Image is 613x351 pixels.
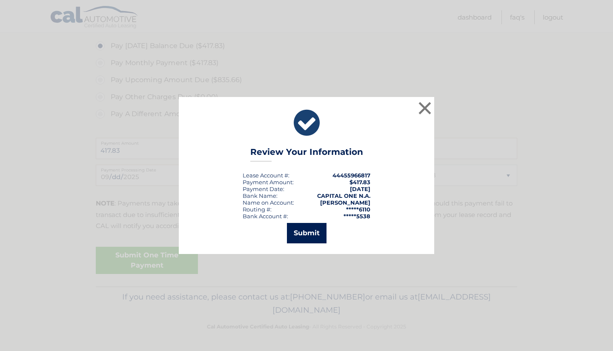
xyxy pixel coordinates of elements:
h3: Review Your Information [250,147,363,162]
span: Payment Date [243,185,283,192]
button: × [416,100,433,117]
strong: [PERSON_NAME] [320,199,370,206]
div: Bank Account #: [243,213,288,220]
div: Lease Account #: [243,172,289,179]
button: Submit [287,223,327,243]
span: [DATE] [350,185,370,192]
span: $417.83 [349,179,370,185]
div: Routing #: [243,206,272,213]
strong: 44455966817 [332,172,370,179]
div: Bank Name: [243,192,278,199]
div: Name on Account: [243,199,294,206]
strong: CAPITAL ONE N.A. [317,192,370,199]
div: Payment Amount: [243,179,294,185]
div: : [243,185,284,192]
